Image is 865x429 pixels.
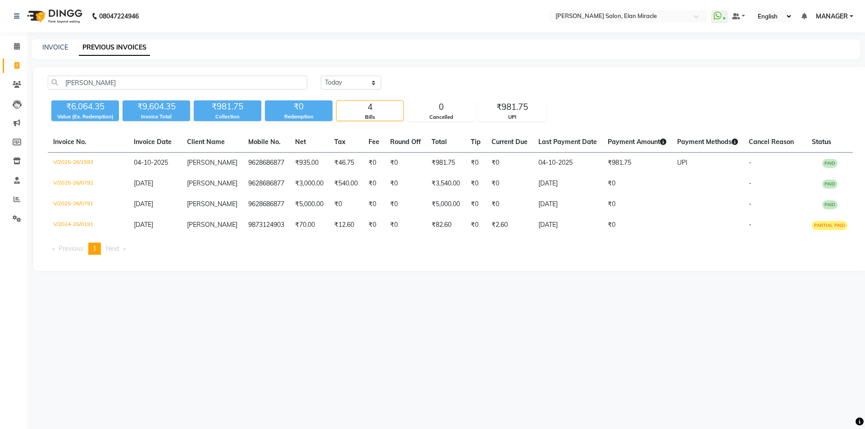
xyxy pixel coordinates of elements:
span: - [749,179,751,187]
td: ₹0 [465,153,486,174]
td: ₹0 [465,194,486,215]
span: [PERSON_NAME] [187,221,237,229]
span: Total [432,138,447,146]
td: ₹5,000.00 [290,194,329,215]
td: ₹0 [385,153,426,174]
div: ₹9,604.35 [123,100,190,113]
span: Fee [369,138,379,146]
span: Last Payment Date [538,138,597,146]
div: 4 [337,101,403,113]
span: Tip [471,138,481,146]
td: ₹70.00 [290,215,329,235]
td: [DATE] [533,215,602,235]
span: 04-10-2025 [134,158,168,167]
td: ₹46.75 [329,153,363,174]
div: Value (Ex. Redemption) [51,113,119,121]
td: ₹0 [363,173,385,194]
span: - [749,200,751,208]
div: ₹0 [265,100,332,113]
td: ₹0 [602,173,672,194]
td: ₹3,000.00 [290,173,329,194]
td: ₹0 [363,194,385,215]
div: Collection [194,113,261,121]
td: ₹0 [486,194,533,215]
span: Mobile No. [248,138,281,146]
td: ₹0 [465,173,486,194]
td: ₹5,000.00 [426,194,465,215]
div: Redemption [265,113,332,121]
img: logo [23,4,85,29]
span: UPI [677,158,687,167]
span: [PERSON_NAME] [187,158,237,167]
div: ₹981.75 [194,100,261,113]
td: 04-10-2025 [533,153,602,174]
span: MANAGER [816,12,848,21]
span: Payment Amount [608,138,666,146]
td: ₹0 [486,153,533,174]
span: Next [106,244,119,253]
span: 1 [93,244,96,253]
td: V/2025-26/1593 [48,153,128,174]
td: [DATE] [533,194,602,215]
div: UPI [479,113,546,121]
td: 9873124903 [243,215,290,235]
span: PAID [822,200,838,209]
td: ₹0 [602,194,672,215]
td: ₹82.60 [426,215,465,235]
span: Invoice No. [53,138,86,146]
span: PAID [822,180,838,189]
span: Current Due [492,138,528,146]
span: Status [812,138,831,146]
span: Cancel Reason [749,138,794,146]
span: [DATE] [134,221,153,229]
td: ₹12.60 [329,215,363,235]
nav: Pagination [48,243,853,255]
span: PAID [822,159,838,168]
td: [DATE] [533,173,602,194]
td: ₹0 [465,215,486,235]
td: ₹0 [385,194,426,215]
a: INVOICE [42,43,68,51]
td: ₹3,540.00 [426,173,465,194]
td: ₹0 [602,215,672,235]
td: ₹981.75 [426,153,465,174]
div: Invoice Total [123,113,190,121]
td: ₹0 [486,173,533,194]
td: 9628686877 [243,194,290,215]
span: Net [295,138,306,146]
a: PREVIOUS INVOICES [79,40,150,56]
td: ₹0 [385,173,426,194]
div: 0 [408,101,474,113]
span: Round Off [390,138,421,146]
td: ₹0 [329,194,363,215]
b: 08047224946 [99,4,139,29]
span: PARTIAL PAID [812,221,847,230]
span: [PERSON_NAME] [187,179,237,187]
td: 9628686877 [243,173,290,194]
td: ₹540.00 [329,173,363,194]
span: [DATE] [134,200,153,208]
div: Bills [337,113,403,121]
td: ₹0 [363,215,385,235]
td: ₹981.75 [602,153,672,174]
div: ₹6,064.35 [51,100,119,113]
td: 9628686877 [243,153,290,174]
span: [PERSON_NAME] [187,200,237,208]
span: Previous [59,244,83,253]
div: Cancelled [408,113,474,121]
span: Payment Methods [677,138,738,146]
span: Tax [334,138,346,146]
span: - [749,221,751,229]
td: ₹0 [385,215,426,235]
span: Invoice Date [134,138,172,146]
td: V/2024-25/0191 [48,215,128,235]
td: V/2025-26/0791 [48,194,128,215]
td: ₹0 [363,153,385,174]
span: Client Name [187,138,225,146]
td: V/2025-26/0792 [48,173,128,194]
span: [DATE] [134,179,153,187]
td: ₹935.00 [290,153,329,174]
input: Search by Name/Mobile/Email/Invoice No [48,76,307,90]
td: ₹2.60 [486,215,533,235]
div: ₹981.75 [479,101,546,113]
